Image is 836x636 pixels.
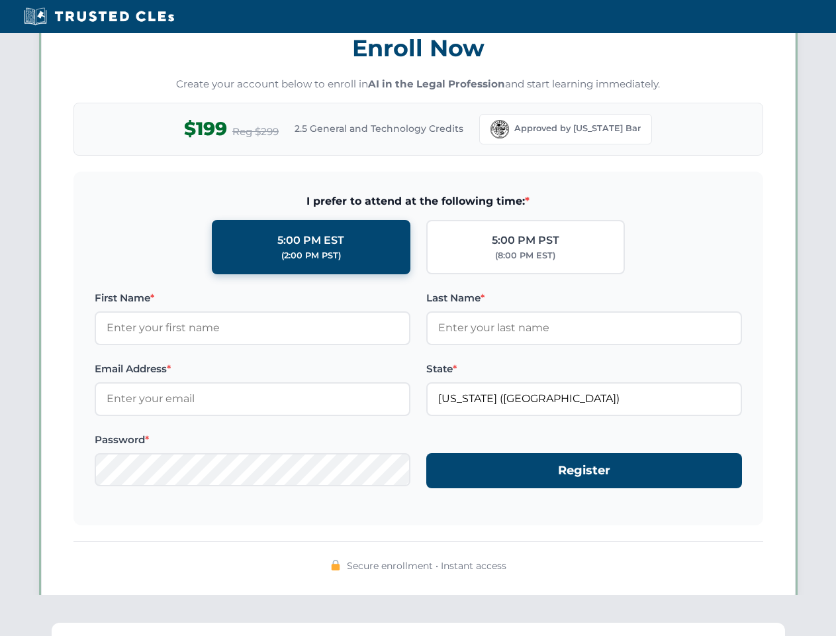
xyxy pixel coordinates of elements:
[490,120,509,138] img: Florida Bar
[95,290,410,306] label: First Name
[426,361,742,377] label: State
[184,114,227,144] span: $199
[95,382,410,415] input: Enter your email
[277,232,344,249] div: 5:00 PM EST
[95,193,742,210] span: I prefer to attend at the following time:
[20,7,178,26] img: Trusted CLEs
[368,78,505,90] strong: AI in the Legal Profession
[330,560,341,570] img: 🔒
[95,361,410,377] label: Email Address
[95,432,410,448] label: Password
[347,558,506,573] span: Secure enrollment • Instant access
[426,382,742,415] input: Florida (FL)
[232,124,279,140] span: Reg $299
[492,232,559,249] div: 5:00 PM PST
[95,311,410,344] input: Enter your first name
[495,249,555,262] div: (8:00 PM EST)
[281,249,341,262] div: (2:00 PM PST)
[426,453,742,488] button: Register
[295,121,463,136] span: 2.5 General and Technology Credits
[514,122,641,135] span: Approved by [US_STATE] Bar
[73,27,763,69] h3: Enroll Now
[426,290,742,306] label: Last Name
[426,311,742,344] input: Enter your last name
[73,77,763,92] p: Create your account below to enroll in and start learning immediately.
